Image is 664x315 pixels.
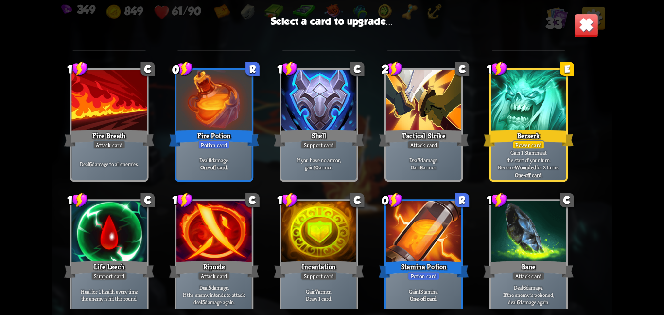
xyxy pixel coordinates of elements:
[178,283,250,306] p: Deal damage. If the enemy intends to attack, deal damage again.
[169,259,259,279] div: Riposte
[209,283,211,291] b: 5
[169,128,259,148] div: Fire Potion
[300,271,337,280] div: Support card
[379,259,469,279] div: Stamina Potion
[523,283,526,291] b: 6
[493,148,564,171] p: Gain 1 Stamina at the start of your turn. Become for 2 turns.
[487,192,507,208] div: 1
[245,193,260,207] div: C
[517,298,520,306] b: 6
[560,193,574,207] div: C
[277,192,298,208] div: 1
[172,192,193,208] div: 1
[245,62,260,76] div: R
[455,62,469,76] div: C
[283,156,355,171] p: If you have no armor, gain armor.
[64,128,154,148] div: Fire Breath
[67,192,88,208] div: 1
[487,61,507,76] div: 1
[274,259,364,279] div: Incantation
[300,140,337,149] div: Support card
[388,287,459,295] p: Gain Stamina.
[407,271,439,280] div: Potion card
[198,271,230,280] div: Attack card
[93,140,125,149] div: Attack card
[73,287,145,302] p: Heal for 1 health every time the enemy is hit this round.
[484,128,574,148] div: Berserk
[515,171,542,178] b: One-off card.
[419,287,420,295] b: 1
[455,193,469,207] div: R
[209,156,211,164] b: 8
[512,140,544,149] div: Power card
[407,140,440,149] div: Attack card
[484,259,574,279] div: Bane
[200,164,228,171] b: One-off card.
[560,62,574,76] div: E
[140,193,155,207] div: C
[73,160,145,167] p: Deal damage to all enemies.
[67,61,88,76] div: 1
[420,164,423,171] b: 8
[277,61,298,76] div: 1
[493,283,564,306] p: Deal damage. If the enemy is poisoned, deal damage again.
[89,160,92,167] b: 6
[350,193,365,207] div: C
[198,140,230,149] div: Potion card
[418,156,420,164] b: 7
[382,192,402,208] div: 0
[64,259,154,279] div: Life Leech
[178,156,250,164] p: Deal damage.
[314,164,319,171] b: 10
[315,287,318,295] b: 7
[271,15,393,26] h3: Select a card to upgrade...
[172,61,193,76] div: 0
[388,156,459,171] p: Deal damage. Gain armor.
[202,298,205,306] b: 5
[274,128,364,148] div: Shell
[140,62,155,76] div: C
[91,271,127,280] div: Support card
[515,164,536,171] b: Wounded
[410,295,437,302] b: One-off card.
[350,62,365,76] div: C
[574,13,598,37] img: Close_Button.png
[379,128,469,148] div: Tactical Strike
[382,61,402,76] div: 2
[512,271,545,280] div: Attack card
[283,287,355,302] p: Gain armor. Draw 1 card.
